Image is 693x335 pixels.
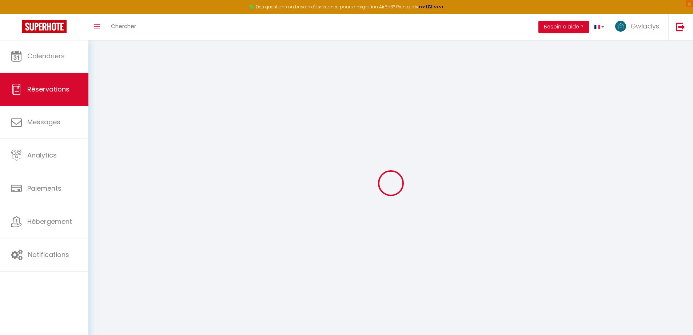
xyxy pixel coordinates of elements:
[27,85,69,94] span: Réservations
[105,14,142,40] a: Chercher
[27,51,65,61] span: Calendriers
[28,250,69,259] span: Notifications
[22,20,67,33] img: Super Booking
[111,22,136,30] span: Chercher
[27,184,61,193] span: Paiements
[418,4,444,10] a: >>> ICI <<<<
[27,217,72,226] span: Hébergement
[676,22,685,31] img: logout
[27,117,60,126] span: Messages
[631,22,659,31] span: Gwladys
[615,21,626,32] img: ...
[538,21,589,33] button: Besoin d'aide ?
[27,151,57,160] span: Analytics
[610,14,668,40] a: ... Gwladys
